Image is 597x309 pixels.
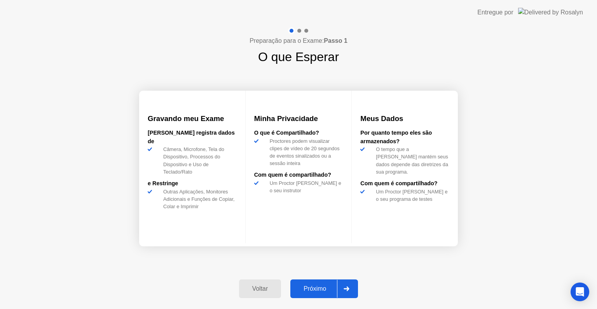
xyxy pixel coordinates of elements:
[290,279,358,298] button: Próximo
[267,179,343,194] div: Um Proctor [PERSON_NAME] e o seu instrutor
[254,113,343,124] h3: Minha Privacidade
[324,37,347,44] b: Passo 1
[518,8,583,17] img: Delivered by Rosalyn
[293,285,337,292] div: Próximo
[160,146,237,176] div: Câmera, Microfone, Tela do Dispositivo, Processos do Dispositivo e Uso de Teclado/Rato
[148,129,237,146] div: [PERSON_NAME] registra dados de
[250,36,347,46] h4: Preparação para o Exame:
[267,137,343,167] div: Proctores podem visualizar clipes de vídeo de 20 segundos de eventos sinalizados ou a sessão inteira
[254,171,343,179] div: Com quem é compartilhado?
[360,113,449,124] h3: Meus Dados
[239,279,281,298] button: Voltar
[258,47,339,66] h1: O que Esperar
[571,283,589,301] div: Open Intercom Messenger
[373,188,449,203] div: Um Proctor [PERSON_NAME] e o seu programa de testes
[360,129,449,146] div: Por quanto tempo eles são armazenados?
[254,129,343,137] div: O que é Compartilhado?
[160,188,237,211] div: Outras Aplicações, Monitores Adicionais e Funções de Copiar, Colar e Imprimir
[373,146,449,176] div: O tempo que a [PERSON_NAME] mantém seus dados depende das diretrizes da sua programa.
[241,285,279,292] div: Voltar
[360,179,449,188] div: Com quem é compartilhado?
[148,179,237,188] div: e Restringe
[148,113,237,124] h3: Gravando meu Exame
[477,8,513,17] div: Entregue por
